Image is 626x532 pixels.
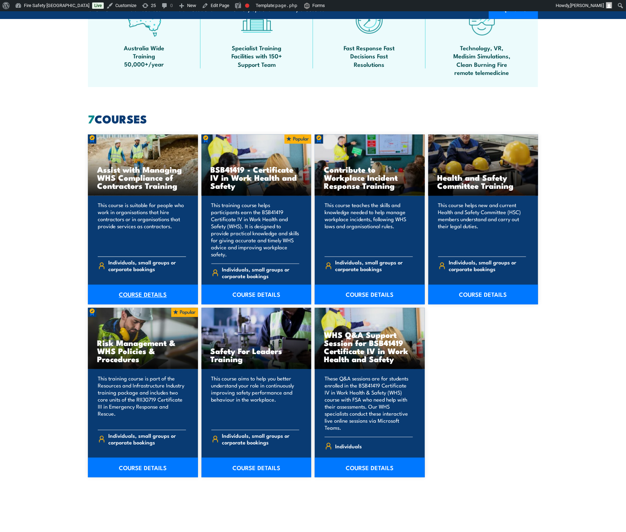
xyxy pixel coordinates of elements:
[97,339,189,363] h3: Risk Management & WHS Policies & Procedures
[211,202,300,258] p: This training course helps participants earn the BSB41419 Certificate IV in Work Health and Safet...
[353,4,386,37] img: fast-icon
[315,458,425,477] a: COURSE DETAILS
[336,259,413,273] span: Individuals, small groups or corporate bookings
[109,432,186,446] span: Individuals, small groups or corporate bookings
[88,114,538,123] h2: COURSES
[88,110,95,127] strong: 7
[338,44,401,68] span: Fast Response Fast Decisions Fast Resolutions
[449,259,526,273] span: Individuals, small groups or corporate bookings
[222,432,299,446] span: Individuals, small groups or corporate bookings
[211,375,300,424] p: This course aims to help you better understand your role in continuously improving safety perform...
[113,44,176,68] span: Australia Wide Training 50,000+/year
[92,2,104,9] a: Live
[240,4,274,37] img: facilities-icon
[245,4,249,8] div: Focus keyphrase not set
[315,285,425,305] a: COURSE DETAILS
[97,166,189,190] h3: Assist with Managing WHS Compliance of Contractors Training
[202,458,312,477] a: COURSE DETAILS
[324,331,416,363] h3: WHS Q&A Support Session for BSB41419 Certificate IV in Work Health and Safety
[428,285,538,305] a: COURSE DETAILS
[437,174,529,190] h3: Health and Safety Committee Training
[465,4,499,37] img: tech-icon
[225,44,288,68] span: Specialist Training Facilities with 150+ Support Team
[450,44,513,77] span: Technology, VR, Medisim Simulations, Clean Burning Fire remote telemedicine
[98,202,186,251] p: This course is suitable for people who work in organisations that hire contractors or in organisa...
[128,4,161,37] img: auswide-icon
[275,3,298,8] span: page.php
[325,375,413,431] p: These Q&A sessions are for students enrolled in the BSB41419 Certificate IV in Work Health & Safe...
[438,202,526,251] p: This course helps new and current Health and Safety Committee (HSC) members understand and carry ...
[88,458,198,477] a: COURSE DETAILS
[222,266,299,280] span: Individuals, small groups or corporate bookings
[98,375,186,424] p: This training course is part of the Resources and Infrastructure Industry training package and in...
[324,166,416,190] h3: Contribute to Workplace Incident Response Training
[336,441,362,452] span: Individuals
[109,259,186,273] span: Individuals, small groups or corporate bookings
[570,3,604,8] span: [PERSON_NAME]
[88,285,198,305] a: COURSE DETAILS
[325,202,413,251] p: This course teaches the skills and knowledge needed to help manage workplace incidents, following...
[202,285,312,305] a: COURSE DETAILS
[211,347,302,363] h3: Safety For Leaders Training
[211,166,302,190] h3: BSB41419 - Certificate IV in Work Health and Safety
